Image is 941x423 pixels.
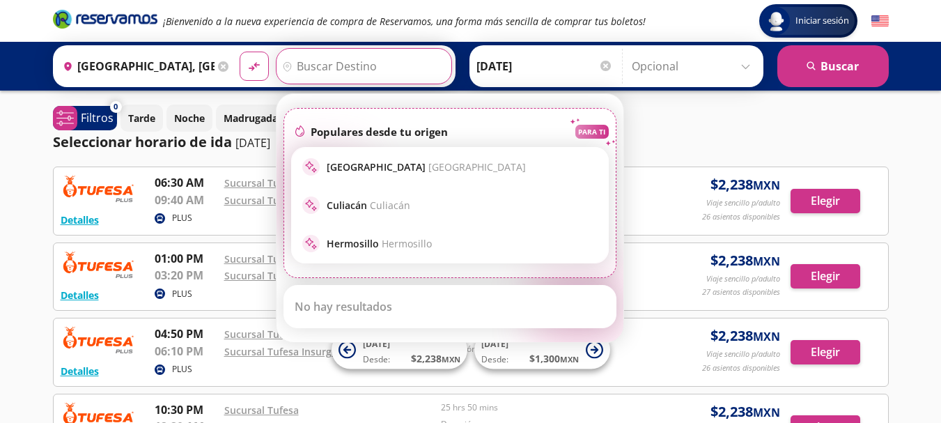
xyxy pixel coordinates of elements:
[216,105,286,132] button: Madrugada
[710,401,780,422] span: $ 2,238
[529,351,579,366] span: $ 1,300
[560,354,579,364] small: MXN
[710,325,780,346] span: $ 2,238
[481,353,508,366] span: Desde:
[706,273,780,285] p: Viaje sencillo p/adulto
[61,364,99,378] button: Detalles
[224,403,299,417] a: Sucursal Tufesa
[61,288,99,302] button: Detalles
[295,299,392,314] p: No hay resultados
[174,111,205,125] p: Noche
[166,105,212,132] button: Noche
[57,49,215,84] input: Buscar Origen
[311,125,448,139] p: Populares desde tu origen
[363,338,390,350] span: [DATE]
[363,353,390,366] span: Desde:
[277,49,448,84] input: Buscar Destino
[702,211,780,223] p: 26 asientos disponibles
[332,331,467,369] button: [DATE]Desde:$2,238MXN
[578,127,605,137] p: PARA TI
[61,250,137,278] img: RESERVAMOS
[155,174,217,191] p: 06:30 AM
[871,13,889,30] button: English
[224,345,358,358] a: Sucursal Tufesa Insurgentes
[791,264,860,289] button: Elegir
[710,174,780,195] span: $ 2,238
[441,401,651,414] p: 25 hrs 50 mins
[702,362,780,374] p: 26 asientos disponibles
[632,49,756,84] input: Opcional
[224,176,299,190] a: Sucursal Tufesa
[53,106,117,130] button: 0Filtros
[474,331,610,369] button: [DATE]Desde:$1,300MXN
[224,111,278,125] p: Madrugada
[128,111,155,125] p: Tarde
[476,49,613,84] input: Elegir Fecha
[327,237,432,250] p: Hermosillo
[706,197,780,209] p: Viaje sencillo p/adulto
[382,237,432,250] span: Hermosillo
[155,401,217,418] p: 10:30 PM
[777,45,889,87] button: Buscar
[53,8,157,33] a: Brand Logo
[442,354,460,364] small: MXN
[61,213,99,227] button: Detalles
[791,189,860,213] button: Elegir
[224,252,299,266] a: Sucursal Tufesa
[155,325,217,342] p: 04:50 PM
[235,134,270,151] p: [DATE]
[327,199,410,212] p: Culiacán
[114,101,118,113] span: 0
[172,363,192,376] p: PLUS
[155,192,217,208] p: 09:40 AM
[53,132,232,153] p: Seleccionar horario de ida
[370,199,410,212] span: Culiacán
[710,250,780,271] span: $ 2,238
[753,405,780,420] small: MXN
[172,212,192,224] p: PLUS
[81,109,114,126] p: Filtros
[61,325,137,353] img: RESERVAMOS
[224,328,299,341] a: Sucursal Tufesa
[706,348,780,360] p: Viaje sencillo p/adulto
[753,254,780,269] small: MXN
[411,351,460,366] span: $ 2,238
[428,160,526,174] span: [GEOGRAPHIC_DATA]
[61,174,137,202] img: RESERVAMOS
[224,194,358,207] a: Sucursal Tufesa Insurgentes
[163,15,646,28] em: ¡Bienvenido a la nueva experiencia de compra de Reservamos, una forma más sencilla de comprar tus...
[155,267,217,284] p: 03:20 PM
[155,343,217,360] p: 06:10 PM
[327,160,526,174] p: [GEOGRAPHIC_DATA]
[790,14,855,28] span: Iniciar sesión
[224,269,358,282] a: Sucursal Tufesa Insurgentes
[753,178,780,193] small: MXN
[753,329,780,344] small: MXN
[702,286,780,298] p: 27 asientos disponibles
[155,250,217,267] p: 01:00 PM
[172,288,192,300] p: PLUS
[481,338,508,350] span: [DATE]
[53,8,157,29] i: Brand Logo
[120,105,163,132] button: Tarde
[791,340,860,364] button: Elegir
